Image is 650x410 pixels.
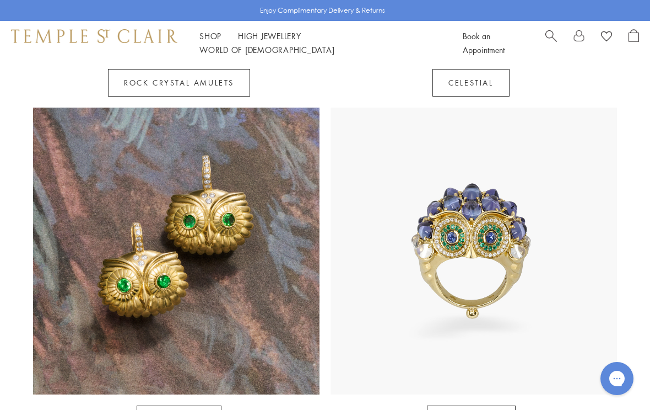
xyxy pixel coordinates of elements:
[432,69,509,97] a: Celestial
[199,44,334,55] a: World of [DEMOGRAPHIC_DATA]World of [DEMOGRAPHIC_DATA]
[629,29,639,57] a: Open Shopping Bag
[199,30,221,41] a: ShopShop
[108,69,250,97] a: Rock Crystal Amulets
[463,30,505,55] a: Book an Appointment
[11,29,177,42] img: Temple St. Clair
[595,358,639,399] iframe: Gorgias live chat messenger
[260,5,385,16] p: Enjoy Complimentary Delivery & Returns
[545,29,557,57] a: Search
[199,29,438,57] nav: Main navigation
[601,29,612,46] a: View Wishlist
[238,30,301,41] a: High JewelleryHigh Jewellery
